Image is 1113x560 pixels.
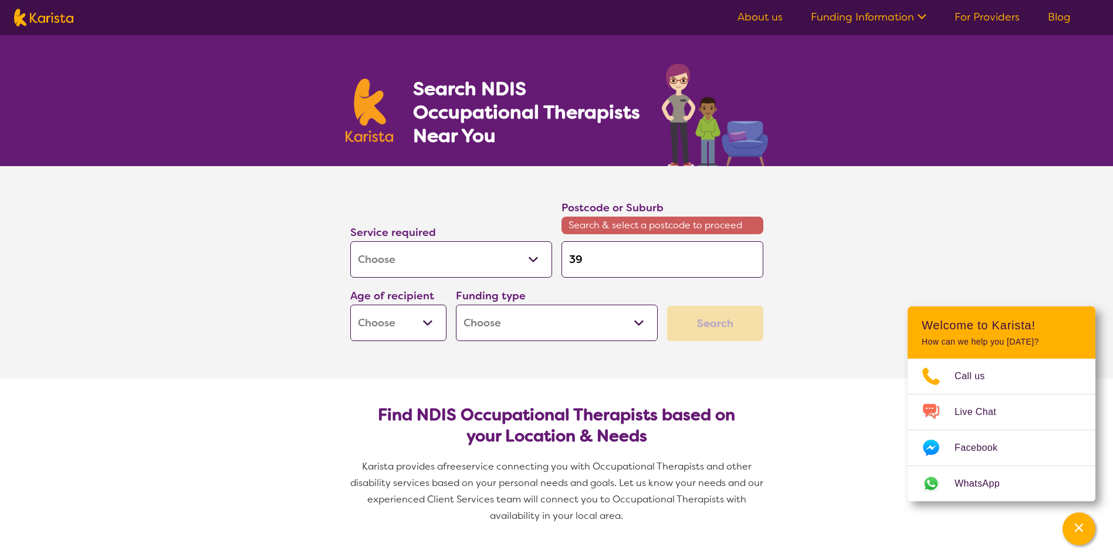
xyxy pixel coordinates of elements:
a: Web link opens in a new tab. [908,466,1095,501]
img: occupational-therapy [662,63,768,166]
span: Facebook [955,439,1011,457]
span: Call us [955,367,999,385]
span: Live Chat [955,403,1010,421]
img: Karista logo [14,9,73,26]
span: Karista provides a [362,460,443,473]
a: Blog [1048,10,1071,24]
span: Search & select a postcode to proceed [561,217,763,234]
span: WhatsApp [955,475,1014,492]
h1: Search NDIS Occupational Therapists Near You [413,77,641,147]
ul: Choose channel [908,359,1095,501]
label: Age of recipient [350,289,434,303]
p: How can we help you [DATE]? [922,337,1081,347]
a: For Providers [955,10,1020,24]
h2: Welcome to Karista! [922,318,1081,332]
div: Channel Menu [908,306,1095,501]
span: service connecting you with Occupational Therapists and other disability services based on your p... [350,460,766,522]
label: Service required [350,225,436,239]
input: Type [561,241,763,278]
a: Funding Information [811,10,926,24]
a: About us [738,10,783,24]
label: Postcode or Suburb [561,201,664,215]
label: Funding type [456,289,526,303]
h2: Find NDIS Occupational Therapists based on your Location & Needs [360,404,754,447]
span: free [443,460,462,473]
img: Karista logo [346,79,394,142]
button: Channel Menu [1063,512,1095,545]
